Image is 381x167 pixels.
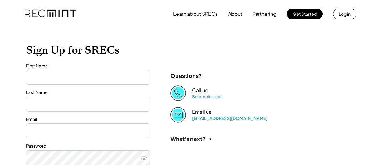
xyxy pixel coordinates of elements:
[192,87,208,94] div: Call us
[26,89,150,96] div: Last Name
[170,107,186,122] img: Email%202%403x.png
[253,8,276,20] button: Partnering
[25,3,76,24] img: recmint-logotype%403x.png
[26,44,355,57] h1: Sign Up for SRECs
[170,135,206,142] div: What's next?
[333,9,356,19] button: Log in
[192,94,222,99] a: Schedule a call
[26,63,150,69] div: First Name
[170,85,186,101] img: Phone%20copy%403x.png
[287,9,323,19] button: Get Started
[192,115,267,121] a: [EMAIL_ADDRESS][DOMAIN_NAME]
[192,109,211,115] div: Email us
[170,72,202,79] div: Questions?
[26,143,150,149] div: Password
[228,8,242,20] button: About
[26,116,150,122] div: Email
[173,8,218,20] button: Learn about SRECs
